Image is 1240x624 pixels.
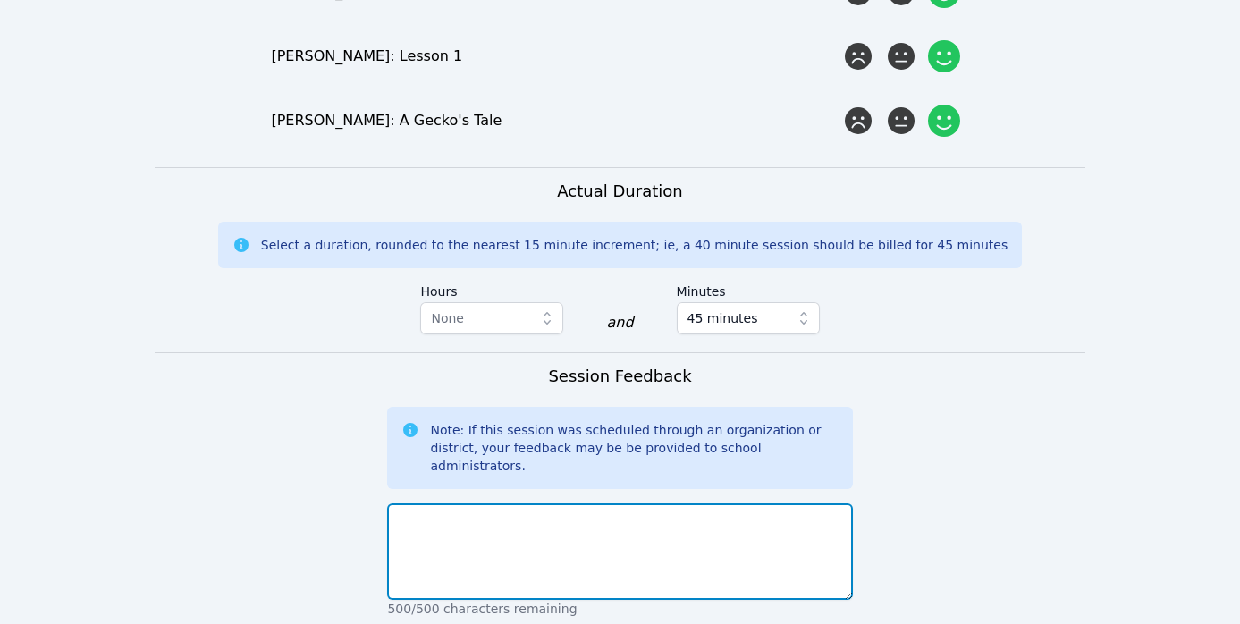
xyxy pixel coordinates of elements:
[271,110,839,131] div: [PERSON_NAME]: A Gecko's Tale
[271,46,839,67] div: [PERSON_NAME]: Lesson 1
[677,275,820,302] label: Minutes
[557,179,682,204] h3: Actual Duration
[548,364,691,389] h3: Session Feedback
[431,311,464,325] span: None
[387,600,852,618] p: 500/500 characters remaining
[430,421,838,475] div: Note: If this session was scheduled through an organization or district, your feedback may be be ...
[687,308,758,329] span: 45 minutes
[261,236,1008,254] div: Select a duration, rounded to the nearest 15 minute increment; ie, a 40 minute session should be ...
[677,302,820,334] button: 45 minutes
[606,312,633,333] div: and
[420,275,563,302] label: Hours
[420,302,563,334] button: None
